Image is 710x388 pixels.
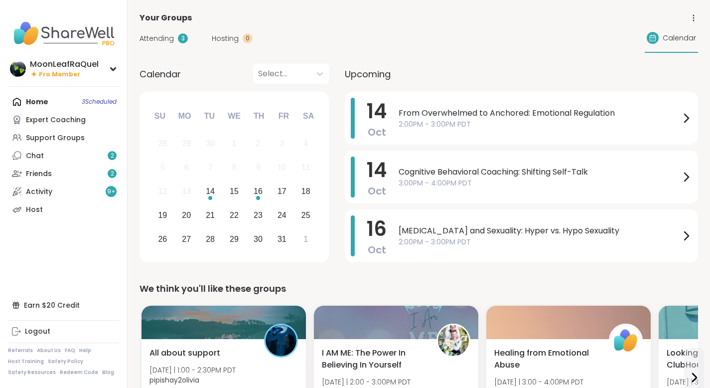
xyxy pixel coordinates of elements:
[140,33,174,44] span: Attending
[297,105,319,127] div: Sa
[230,208,239,222] div: 22
[248,204,269,226] div: Choose Thursday, October 23rd, 2025
[271,133,292,155] div: Not available Friday, October 3rd, 2025
[295,157,316,179] div: Not available Saturday, October 11th, 2025
[25,327,50,337] div: Logout
[224,157,245,179] div: Not available Wednesday, October 8th, 2025
[152,181,173,202] div: Not available Sunday, October 12th, 2025
[301,161,310,174] div: 11
[322,377,411,387] span: [DATE] | 2:00 - 3:00PM PDT
[256,137,260,150] div: 2
[295,133,316,155] div: Not available Saturday, October 4th, 2025
[230,232,239,246] div: 29
[367,156,387,184] span: 14
[158,137,167,150] div: 28
[295,181,316,202] div: Choose Saturday, October 18th, 2025
[8,296,119,314] div: Earn $20 Credit
[494,377,598,387] span: [DATE] | 3:00 - 4:00PM PDT
[224,181,245,202] div: Choose Wednesday, October 15th, 2025
[140,67,181,81] span: Calendar
[200,157,221,179] div: Not available Tuesday, October 7th, 2025
[160,161,165,174] div: 5
[26,169,52,179] div: Friends
[39,70,80,79] span: Pro Member
[438,325,469,356] img: JollyJessie38
[152,228,173,250] div: Choose Sunday, October 26th, 2025
[149,375,199,385] b: pipishay2olivia
[111,170,114,178] span: 2
[399,166,680,178] span: Cognitive Behavioral Coaching: Shifting Self-Talk
[26,151,44,161] div: Chat
[248,228,269,250] div: Choose Thursday, October 30th, 2025
[278,208,286,222] div: 24
[48,358,83,365] a: Safety Policy
[8,369,56,376] a: Safety Resources
[254,185,263,198] div: 16
[206,208,215,222] div: 21
[212,33,239,44] span: Hosting
[278,185,286,198] div: 17
[368,125,386,139] span: Oct
[254,208,263,222] div: 23
[303,232,308,246] div: 1
[399,237,680,247] span: 2:00PM - 3:00PM PDT
[301,185,310,198] div: 18
[663,33,696,43] span: Calendar
[158,185,167,198] div: 12
[158,208,167,222] div: 19
[399,107,680,119] span: From Overwhelmed to Anchored: Emotional Regulation
[182,208,191,222] div: 20
[79,347,91,354] a: Help
[254,232,263,246] div: 30
[149,365,236,375] span: [DATE] | 1:00 - 2:30PM PDT
[208,161,213,174] div: 7
[200,204,221,226] div: Choose Tuesday, October 21st, 2025
[150,132,317,251] div: month 2025-10
[248,105,270,127] div: Th
[152,204,173,226] div: Choose Sunday, October 19th, 2025
[367,215,387,243] span: 16
[176,204,197,226] div: Choose Monday, October 20th, 2025
[8,165,119,183] a: Friends2
[158,232,167,246] div: 26
[345,67,391,81] span: Upcoming
[107,188,116,196] span: 9 +
[230,185,239,198] div: 15
[271,204,292,226] div: Choose Friday, October 24th, 2025
[610,325,641,356] img: ShareWell
[266,325,296,356] img: pipishay2olivia
[303,137,308,150] div: 4
[182,232,191,246] div: 27
[301,208,310,222] div: 25
[152,133,173,155] div: Not available Sunday, September 28th, 2025
[149,105,171,127] div: Su
[256,161,260,174] div: 9
[271,228,292,250] div: Choose Friday, October 31st, 2025
[37,347,61,354] a: About Us
[8,358,44,365] a: Host Training
[399,225,680,237] span: [MEDICAL_DATA] and Sexuality: Hyper vs. Hypo Sexuality
[206,232,215,246] div: 28
[200,181,221,202] div: Choose Tuesday, October 14th, 2025
[206,137,215,150] div: 30
[176,133,197,155] div: Not available Monday, September 29th, 2025
[248,133,269,155] div: Not available Thursday, October 2nd, 2025
[8,16,119,51] img: ShareWell Nav Logo
[182,185,191,198] div: 13
[102,369,114,376] a: Blog
[278,161,286,174] div: 10
[176,228,197,250] div: Choose Monday, October 27th, 2025
[399,178,680,189] span: 3:00PM - 4:00PM PDT
[232,161,237,174] div: 8
[223,105,245,127] div: We
[200,228,221,250] div: Choose Tuesday, October 28th, 2025
[8,147,119,165] a: Chat2
[248,157,269,179] div: Not available Thursday, October 9th, 2025
[140,12,192,24] span: Your Groups
[149,347,220,359] span: All about support
[248,181,269,202] div: Choose Thursday, October 16th, 2025
[178,33,188,43] div: 3
[65,347,75,354] a: FAQ
[368,243,386,257] span: Oct
[60,369,98,376] a: Redeem Code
